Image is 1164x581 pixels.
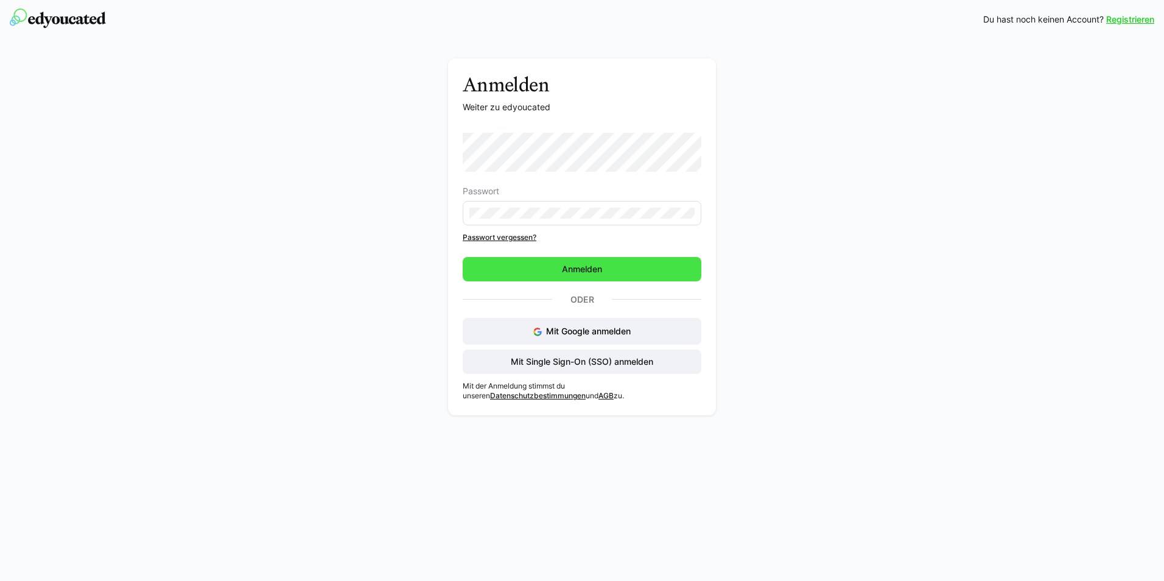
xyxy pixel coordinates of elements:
[463,186,499,196] span: Passwort
[1106,13,1154,26] a: Registrieren
[598,391,614,400] a: AGB
[463,381,701,401] p: Mit der Anmeldung stimmst du unseren und zu.
[463,257,701,281] button: Anmelden
[463,318,701,345] button: Mit Google anmelden
[463,233,701,242] a: Passwort vergessen?
[490,391,586,400] a: Datenschutzbestimmungen
[10,9,106,28] img: edyoucated
[509,356,655,368] span: Mit Single Sign-On (SSO) anmelden
[463,73,701,96] h3: Anmelden
[552,291,612,308] p: Oder
[463,101,701,113] p: Weiter zu edyoucated
[546,326,631,336] span: Mit Google anmelden
[560,263,604,275] span: Anmelden
[463,350,701,374] button: Mit Single Sign-On (SSO) anmelden
[983,13,1104,26] span: Du hast noch keinen Account?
